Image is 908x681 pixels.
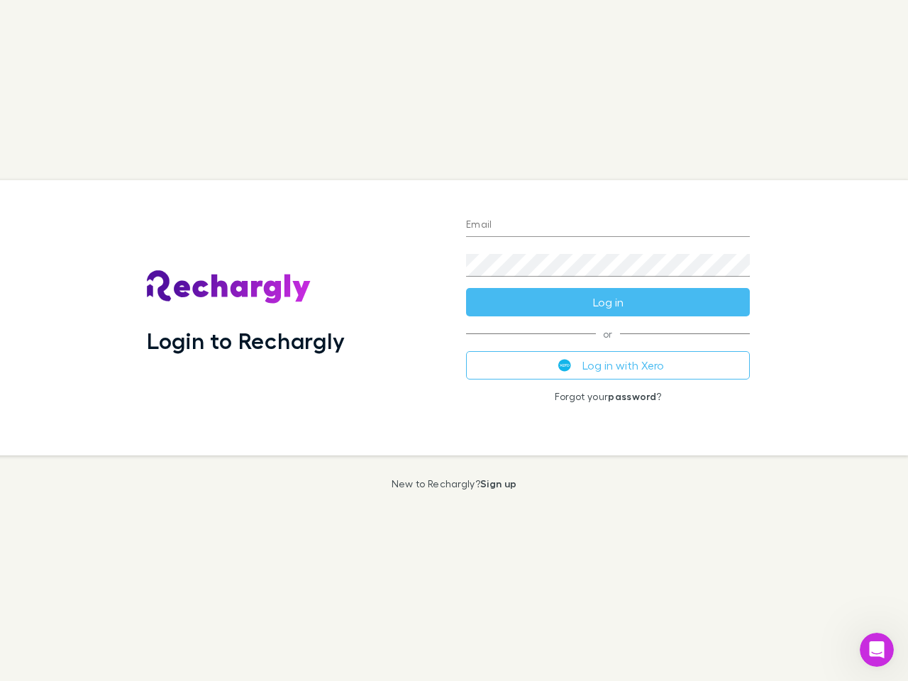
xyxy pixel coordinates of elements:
a: password [608,390,656,402]
button: Log in [466,288,750,316]
a: Sign up [480,477,516,489]
img: Rechargly's Logo [147,270,311,304]
p: New to Rechargly? [392,478,517,489]
button: Log in with Xero [466,351,750,380]
img: Xero's logo [558,359,571,372]
p: Forgot your ? [466,391,750,402]
h1: Login to Rechargly [147,327,345,354]
span: or [466,333,750,334]
iframe: Intercom live chat [860,633,894,667]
